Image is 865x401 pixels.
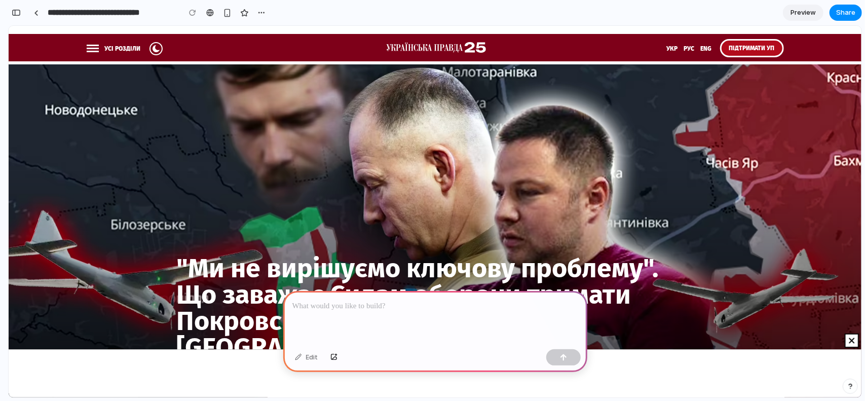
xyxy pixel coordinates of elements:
iframe: Advertisement [242,325,611,371]
button: Share [830,5,862,21]
svg: Українська правда [376,16,456,27]
a: Eng [689,18,706,35]
span: Preview [791,8,816,18]
a: Рус [672,18,689,35]
h1: "Ми не вирішуємо ключову проблему". Що заважає Силам оборони тримати Покровськ, [GEOGRAPHIC_DATA]... [168,230,685,341]
a: Укр [655,18,672,35]
span: Усі розділи [90,16,138,26]
span: Підтримати УП [713,15,774,30]
span: Share [836,8,855,18]
a: Українська правда [376,16,477,29]
span: Рус [672,18,689,26]
a: Підтримати УП [711,13,775,31]
a: Preview [783,5,823,21]
span: Укр [655,18,672,26]
span: Eng [689,18,706,26]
